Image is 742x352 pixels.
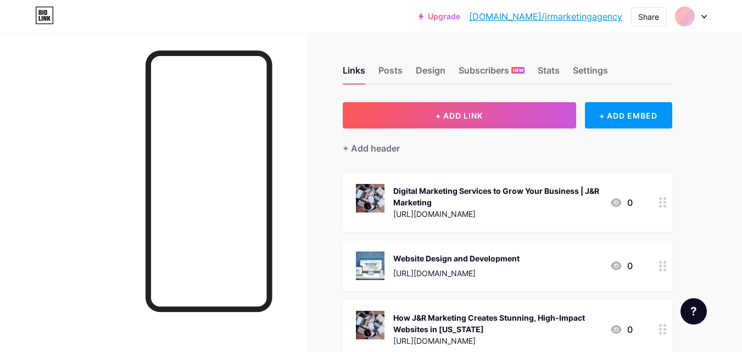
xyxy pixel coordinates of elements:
[573,64,608,83] div: Settings
[638,11,659,23] div: Share
[513,67,523,74] span: NEW
[416,64,445,83] div: Design
[378,64,403,83] div: Posts
[343,64,365,83] div: Links
[393,185,601,208] div: Digital Marketing Services to Grow Your Business | J&R Marketing
[393,208,601,220] div: [URL][DOMAIN_NAME]
[393,312,601,335] div: How J&R Marketing Creates Stunning, High-Impact Websites in [US_STATE]
[343,142,400,155] div: + Add header
[436,111,483,120] span: + ADD LINK
[393,253,520,264] div: Website Design and Development
[343,102,576,128] button: + ADD LINK
[393,335,601,347] div: [URL][DOMAIN_NAME]
[459,64,525,83] div: Subscribers
[585,102,672,128] div: + ADD EMBED
[469,10,622,23] a: [DOMAIN_NAME]/jrmarketingagency
[610,196,633,209] div: 0
[419,12,460,21] a: Upgrade
[356,311,384,339] img: How J&R Marketing Creates Stunning, High-Impact Websites in Rhode Island
[393,267,520,279] div: [URL][DOMAIN_NAME]
[538,64,560,83] div: Stats
[356,252,384,280] img: Website Design and Development
[610,323,633,336] div: 0
[610,259,633,272] div: 0
[356,184,384,213] img: Digital Marketing Services to Grow Your Business | J&R Marketing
